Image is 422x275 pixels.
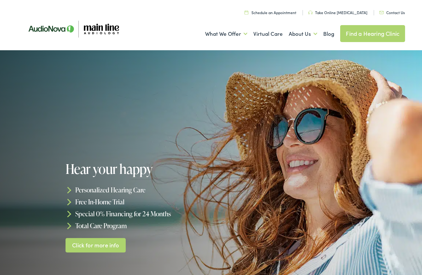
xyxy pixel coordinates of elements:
img: utility icon [308,11,313,14]
li: Free In-Home Trial [66,196,213,208]
li: Total Care Program [66,220,213,232]
a: What We Offer [205,22,247,46]
a: About Us [289,22,317,46]
a: Find a Hearing Clinic [340,25,405,42]
a: Contact Us [379,10,405,15]
a: Virtual Care [253,22,283,46]
li: Special 0% Financing for 24 Months [66,208,213,220]
a: Take Online [MEDICAL_DATA] [308,10,367,15]
a: Click for more info [66,238,126,253]
img: utility icon [245,10,248,14]
li: Personalized Hearing Care [66,184,213,196]
a: Schedule an Appointment [245,10,296,15]
a: Blog [323,22,334,46]
h1: Hear your happy [66,162,213,176]
img: utility icon [379,11,384,14]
